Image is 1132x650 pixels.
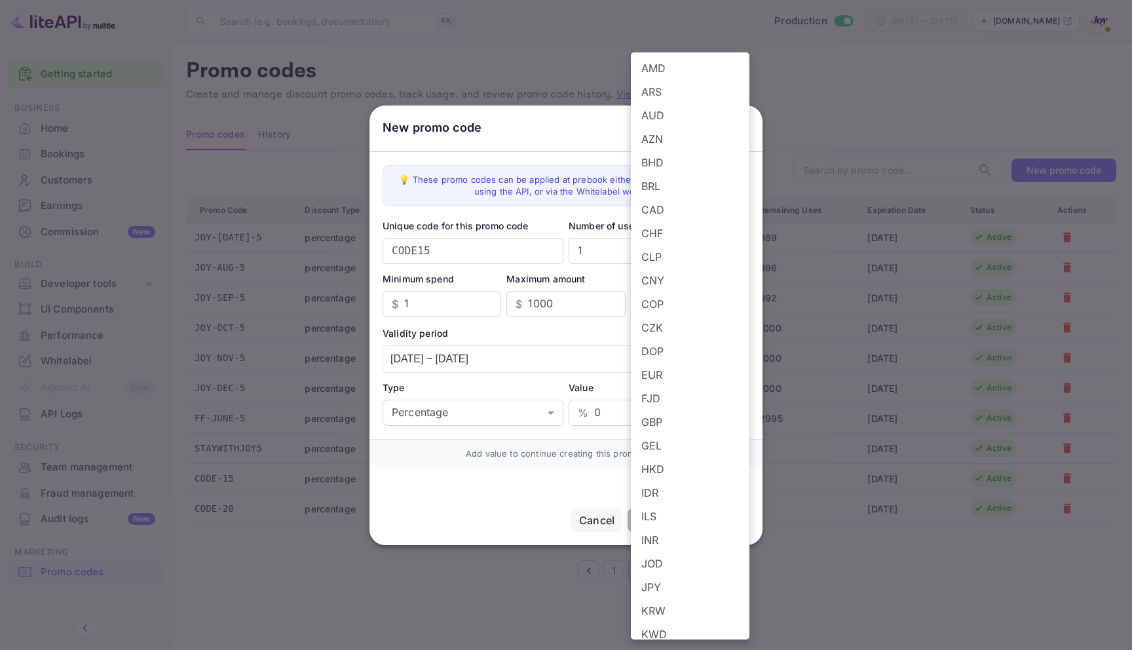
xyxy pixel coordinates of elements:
li: GBP [631,410,749,434]
li: JPY [631,575,749,599]
li: HKD [631,457,749,481]
li: IDR [631,481,749,505]
li: CLP [631,245,749,269]
li: BRL [631,174,749,198]
li: INR [631,528,749,552]
li: AMD [631,56,749,80]
li: FJD [631,387,749,410]
li: CZK [631,316,749,339]
li: KWD [631,622,749,646]
li: CAD [631,198,749,221]
li: ILS [631,505,749,528]
li: CHF [631,221,749,245]
li: DOP [631,339,749,363]
li: BHD [631,151,749,174]
li: ARS [631,80,749,104]
li: AUD [631,104,749,127]
li: COP [631,292,749,316]
li: EUR [631,363,749,387]
li: JOD [631,552,749,575]
li: KRW [631,599,749,622]
li: AZN [631,127,749,151]
li: CNY [631,269,749,292]
li: GEL [631,434,749,457]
